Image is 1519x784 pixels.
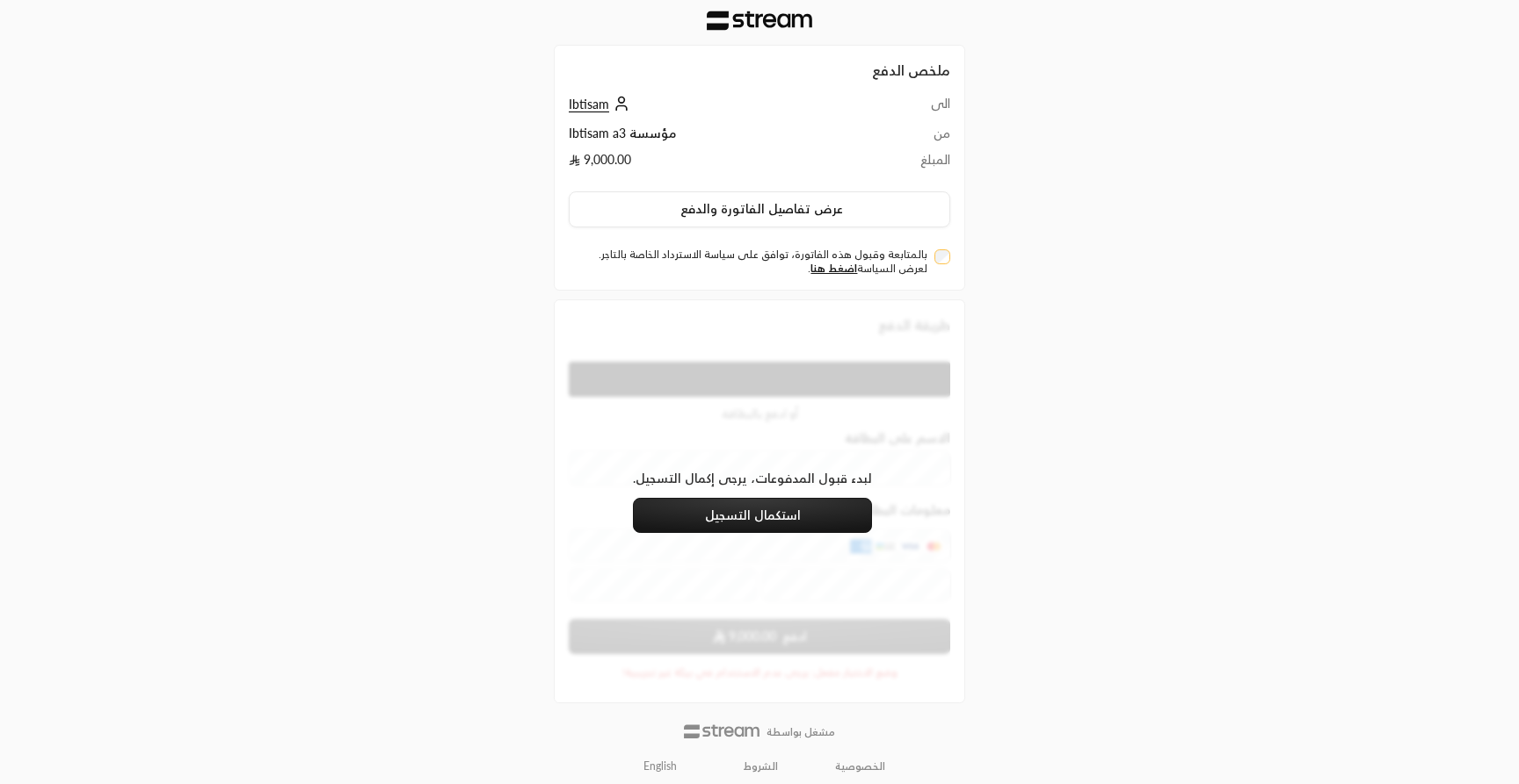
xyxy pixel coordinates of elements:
[569,125,867,151] td: مؤسسة Ibtisam a3
[867,95,950,124] td: الى
[867,151,950,177] td: المبلغ
[576,248,927,276] label: بالمتابعة وقبول هذه الفاتورة، توافق على سياسة الاسترداد الخاصة بالتاجر. لعرض السياسة .
[569,60,950,81] h2: ملخص الدفع
[634,752,687,780] a: English
[744,759,778,773] a: الشروط
[707,11,812,31] img: Company Logo
[569,97,609,112] span: Ibtisam
[633,498,872,533] button: استكمال التسجيل
[569,97,634,111] a: Ibtisam
[835,759,885,773] a: الخصوصية
[633,470,872,533] span: لبدء قبول المدفوعات، يرجى إكمال التسجيل.
[867,125,950,151] td: من
[569,191,950,228] button: عرض تفاصيل الفاتورة والدفع
[569,151,867,177] td: 9,000.00
[810,262,857,275] a: اضغط هنا
[767,725,835,739] p: مشغل بواسطة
